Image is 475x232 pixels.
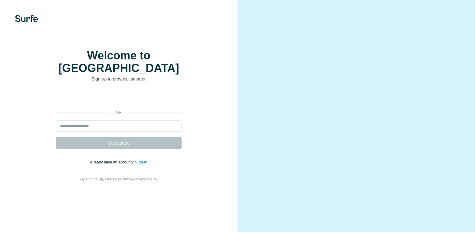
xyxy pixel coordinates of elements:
[80,177,157,181] span: By signing up, I agree to &
[109,110,129,115] p: or
[15,15,38,22] img: Surfe's logo
[53,91,185,105] iframe: Sign in with Google Button
[90,160,135,164] span: Already have an account?
[121,177,131,181] a: Terms
[135,160,147,164] a: Sign in
[56,49,182,75] h1: Welcome to [GEOGRAPHIC_DATA]
[56,76,182,82] p: Sign up to prospect smarter
[134,177,157,181] a: Privacy Policy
